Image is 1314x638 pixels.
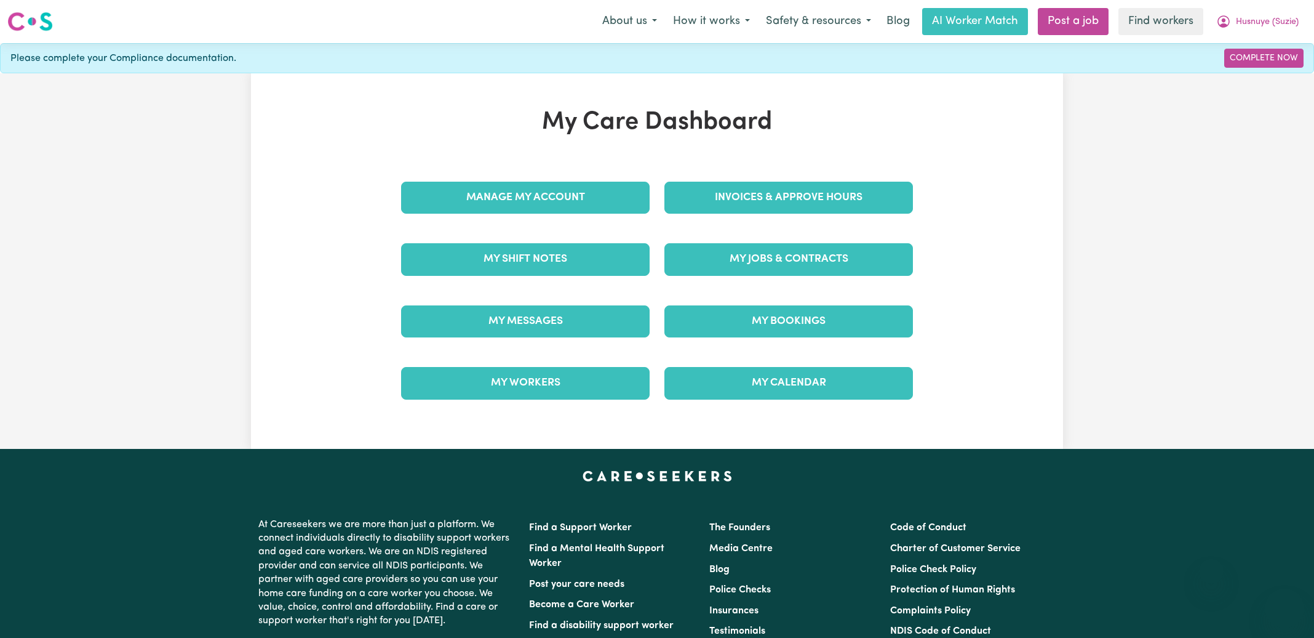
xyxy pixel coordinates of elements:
a: My Bookings [664,305,913,337]
a: My Shift Notes [401,243,650,275]
a: Insurances [709,606,759,616]
a: Find workers [1118,8,1203,35]
a: Find a disability support worker [529,621,674,631]
a: Complete Now [1224,49,1304,68]
a: Protection of Human Rights [890,585,1015,595]
a: Charter of Customer Service [890,544,1021,554]
a: My Calendar [664,367,913,399]
a: Invoices & Approve Hours [664,182,913,214]
a: Careseekers home page [583,471,732,481]
a: Post your care needs [529,579,624,589]
button: About us [594,9,665,34]
iframe: Close message [1199,559,1224,584]
button: How it works [665,9,758,34]
a: AI Worker Match [922,8,1028,35]
a: Police Checks [709,585,771,595]
iframe: Button to launch messaging window [1265,589,1304,628]
span: Husnuye (Suzie) [1236,15,1299,29]
button: My Account [1208,9,1307,34]
span: Please complete your Compliance documentation. [10,51,236,66]
a: My Jobs & Contracts [664,243,913,275]
a: Media Centre [709,544,773,554]
img: Careseekers logo [7,10,53,33]
a: Manage My Account [401,182,650,214]
a: Testimonials [709,626,765,636]
a: Find a Mental Health Support Worker [529,544,664,568]
a: Code of Conduct [890,523,966,533]
a: Become a Care Worker [529,600,634,610]
a: Careseekers logo [7,7,53,36]
a: My Workers [401,367,650,399]
a: The Founders [709,523,770,533]
h1: My Care Dashboard [394,108,920,137]
button: Safety & resources [758,9,879,34]
a: Police Check Policy [890,565,976,575]
a: My Messages [401,305,650,337]
a: Blog [709,565,730,575]
a: Find a Support Worker [529,523,632,533]
p: At Careseekers we are more than just a platform. We connect individuals directly to disability su... [258,513,514,633]
a: Blog [879,8,917,35]
a: Post a job [1038,8,1109,35]
a: Complaints Policy [890,606,971,616]
a: NDIS Code of Conduct [890,626,991,636]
